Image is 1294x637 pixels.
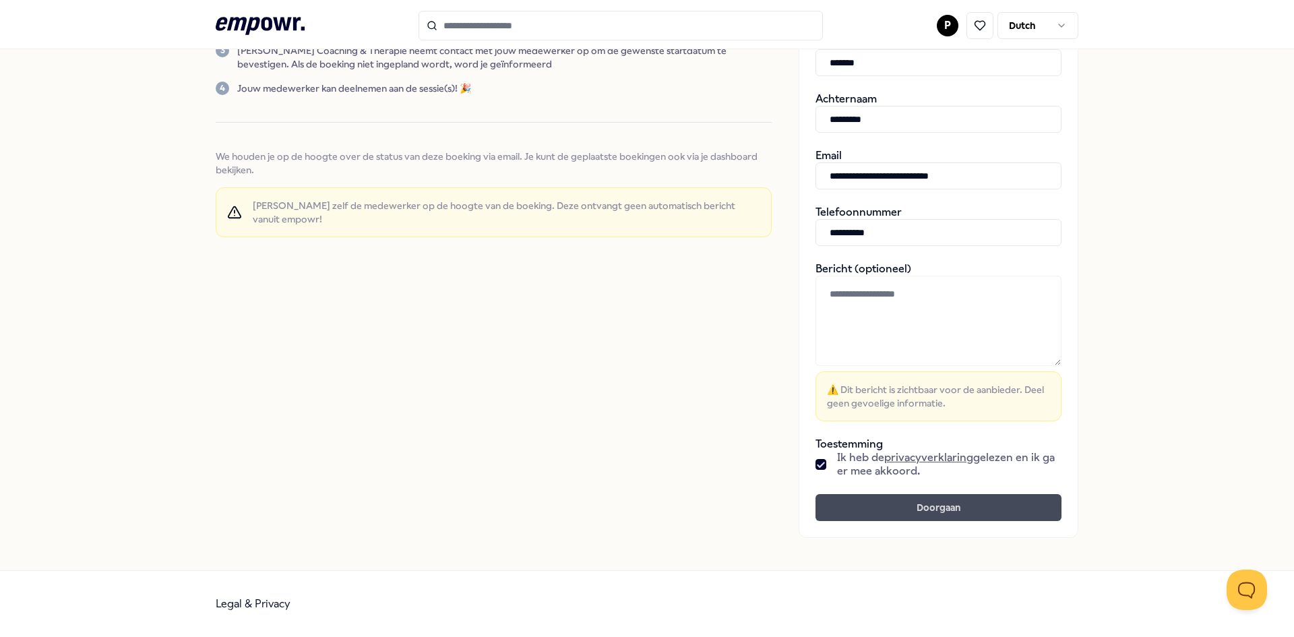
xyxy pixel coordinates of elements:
div: Email [815,149,1061,189]
iframe: Help Scout Beacon - Open [1227,570,1267,610]
button: Doorgaan [815,494,1061,521]
div: 4 [216,82,229,95]
a: privacyverklaring [884,451,973,464]
button: P [937,15,958,36]
span: [PERSON_NAME] zelf de medewerker op de hoogte van de boeking. Deze ontvangt geen automatisch beri... [253,199,760,226]
div: Toestemming [815,437,1061,478]
a: Legal & Privacy [216,597,290,610]
div: Telefoonnummer [815,206,1061,246]
p: Jouw medewerker kan deelnemen aan de sessie(s)! 🎉 [237,82,471,95]
div: Voornaam [815,36,1061,76]
span: Ik heb de gelezen en ik ga er mee akkoord. [837,451,1061,478]
p: [PERSON_NAME] Coaching & Therapie neemt contact met jouw medewerker op om de gewenste startdatum ... [237,44,772,71]
input: Search for products, categories or subcategories [419,11,823,40]
div: 3 [216,44,229,57]
div: Bericht (optioneel) [815,262,1061,421]
span: ⚠️ Dit bericht is zichtbaar voor de aanbieder. Deel geen gevoelige informatie. [827,383,1050,410]
div: Achternaam [815,92,1061,133]
span: We houden je op de hoogte over de status van deze boeking via email. Je kunt de geplaatste boekin... [216,150,772,177]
